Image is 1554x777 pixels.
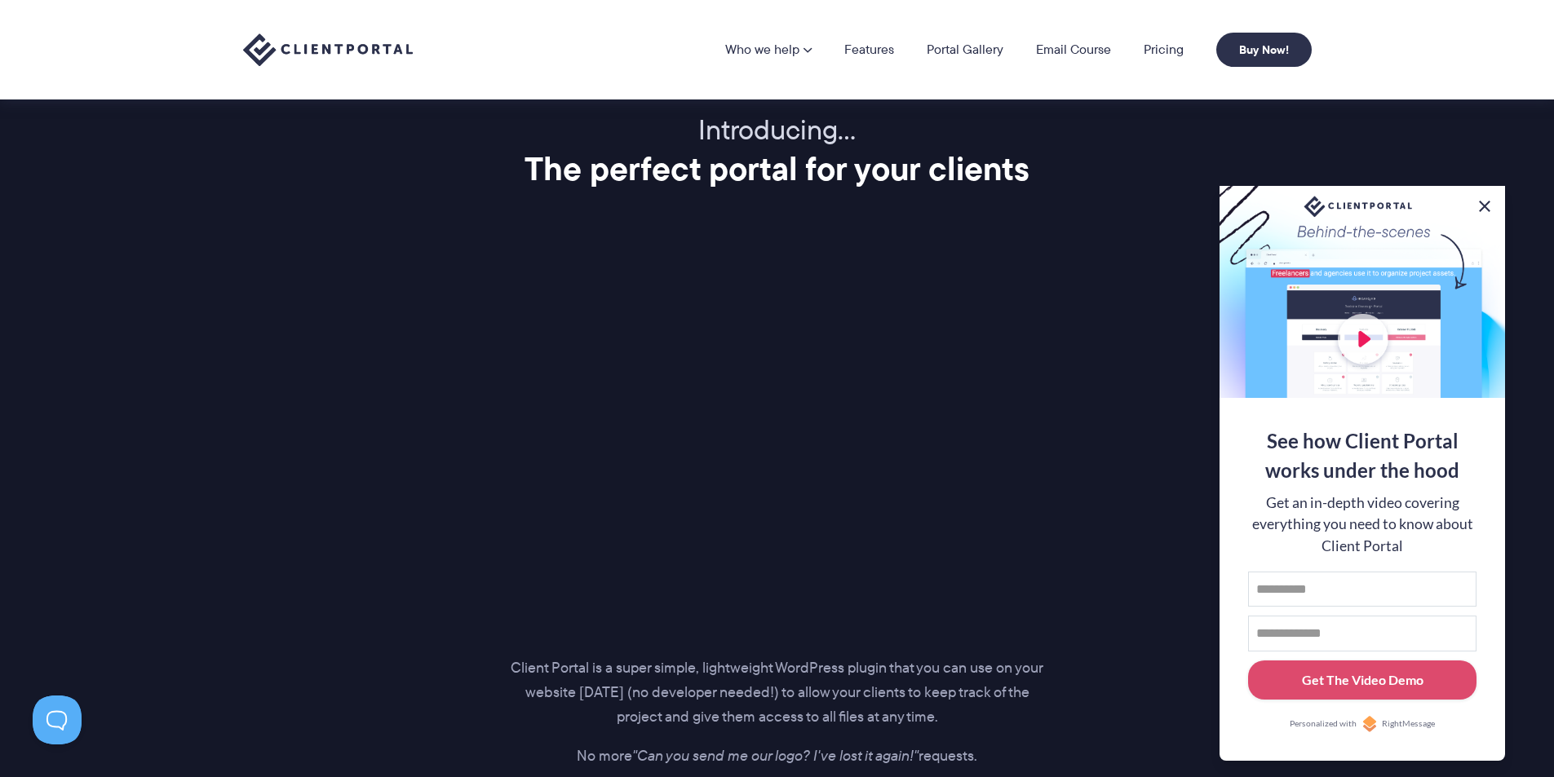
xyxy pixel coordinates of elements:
[1302,670,1423,690] div: Get The Video Demo
[511,656,1044,730] p: Client Portal is a super simple, lightweight WordPress plugin that you can use on your website [D...
[33,695,82,744] iframe: Toggle Customer Support
[1248,426,1477,485] div: See how Client Portal works under the hood
[1216,33,1312,67] a: Buy Now!
[927,43,1003,56] a: Portal Gallery
[1361,716,1378,732] img: Personalized with RightMessage
[632,745,919,766] i: "Can you send me our logo? I've lost it again!"
[1248,716,1477,732] a: Personalized withRightMessage
[1248,660,1477,700] button: Get The Video Demo
[1382,717,1435,731] span: RightMessage
[1144,43,1184,56] a: Pricing
[243,148,1312,189] h2: The perfect portal for your clients
[1248,492,1477,557] div: Get an in-depth video covering everything you need to know about Client Portal
[243,113,1312,148] p: Introducing…
[725,43,812,56] a: Who we help
[844,43,894,56] a: Features
[511,744,1044,769] p: No more requests.
[1036,43,1111,56] a: Email Course
[1290,717,1357,731] span: Personalized with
